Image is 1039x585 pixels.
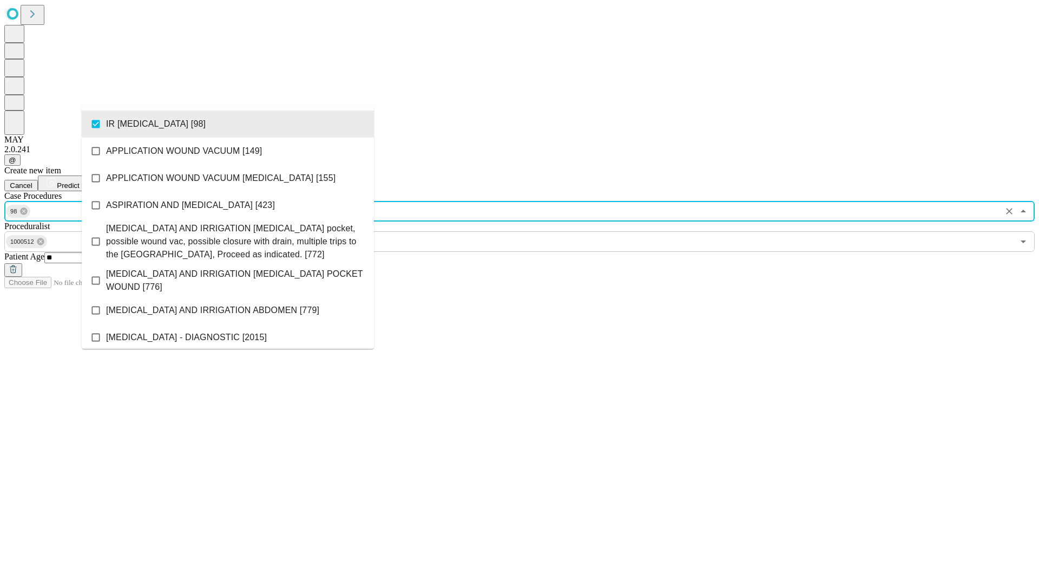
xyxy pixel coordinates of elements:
[106,222,365,261] span: [MEDICAL_DATA] AND IRRIGATION [MEDICAL_DATA] pocket, possible wound vac, possible closure with dr...
[4,222,50,231] span: Proceduralist
[6,205,30,218] div: 98
[4,166,61,175] span: Create new item
[57,181,79,190] span: Predict
[4,180,38,191] button: Cancel
[1016,204,1031,219] button: Close
[38,175,88,191] button: Predict
[6,235,47,248] div: 1000512
[1016,234,1031,249] button: Open
[106,118,206,131] span: IR [MEDICAL_DATA] [98]
[9,156,16,164] span: @
[10,181,32,190] span: Cancel
[4,154,21,166] button: @
[4,252,44,261] span: Patient Age
[4,145,1035,154] div: 2.0.241
[106,199,275,212] span: ASPIRATION AND [MEDICAL_DATA] [423]
[6,236,38,248] span: 1000512
[106,331,267,344] span: [MEDICAL_DATA] - DIAGNOSTIC [2015]
[6,205,22,218] span: 98
[106,172,336,185] span: APPLICATION WOUND VACUUM [MEDICAL_DATA] [155]
[106,304,319,317] span: [MEDICAL_DATA] AND IRRIGATION ABDOMEN [779]
[106,268,365,294] span: [MEDICAL_DATA] AND IRRIGATION [MEDICAL_DATA] POCKET WOUND [776]
[1002,204,1017,219] button: Clear
[106,145,262,158] span: APPLICATION WOUND VACUUM [149]
[4,135,1035,145] div: MAY
[4,191,62,200] span: Scheduled Procedure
